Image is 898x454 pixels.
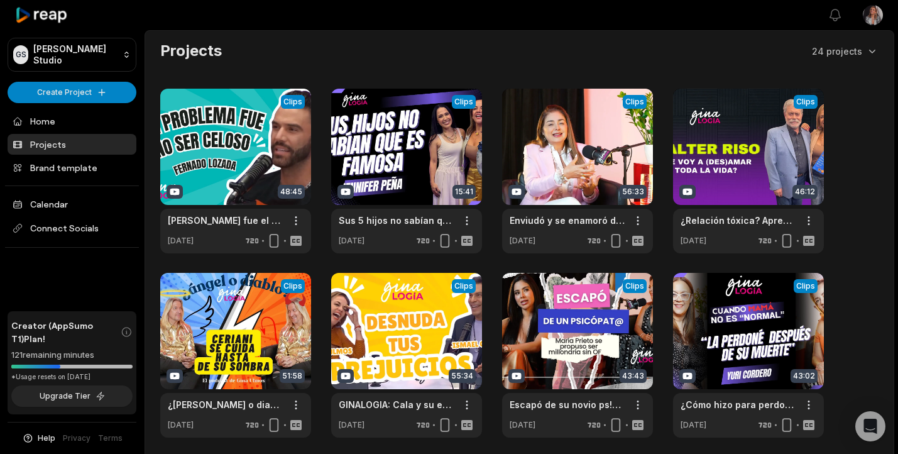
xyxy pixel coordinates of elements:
[22,433,55,444] button: Help
[11,372,133,382] div: *Usage resets on [DATE]
[681,214,796,227] a: ¿Relación tóxica? Aprende a identificar las señales 🚩 [PERSON_NAME]
[8,157,136,178] a: Brand template
[339,398,454,411] a: GINALOGIA: Cala y su espiritualidad lujosa
[11,349,133,362] div: 121 remaining minutes
[168,214,283,227] a: [PERSON_NAME] fue el amigo con derechos - GINALOGIA
[63,433,90,444] a: Privacy
[38,433,55,444] span: Help
[98,433,123,444] a: Terms
[510,214,625,227] a: Enviudó y se enamoró del amigo que la consolaba - [PERSON_NAME]
[8,134,136,155] a: Projects
[8,82,136,103] button: Create Project
[8,194,136,214] a: Calendar
[8,217,136,240] span: Connect Socials
[168,398,283,411] a: ¿[PERSON_NAME] o diablo? [PERSON_NAME] confesó con quién duerme y quién lo cuida
[339,214,454,227] a: Sus 5 hijos no sabían que es famosa - [PERSON_NAME] está abierta al amor - Ginalogia
[681,398,796,411] a: ¿Cómo hizo para perdonar a su madre? [PERSON_NAME] tiene una historia de Primer Impacto
[11,319,121,345] span: Creator (AppSumo T1) Plan!
[11,385,133,407] button: Upgrade Tier
[812,45,879,58] button: 24 projects
[855,411,885,441] div: Open Intercom Messenger
[8,111,136,131] a: Home
[510,398,625,411] a: Escapó de su novio ps!cóp@ta y ahora es una exitosa empresaria: [PERSON_NAME] te dice cómo sin OF
[160,41,222,61] h2: Projects
[13,45,28,64] div: GS
[33,43,118,66] p: [PERSON_NAME] Studio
